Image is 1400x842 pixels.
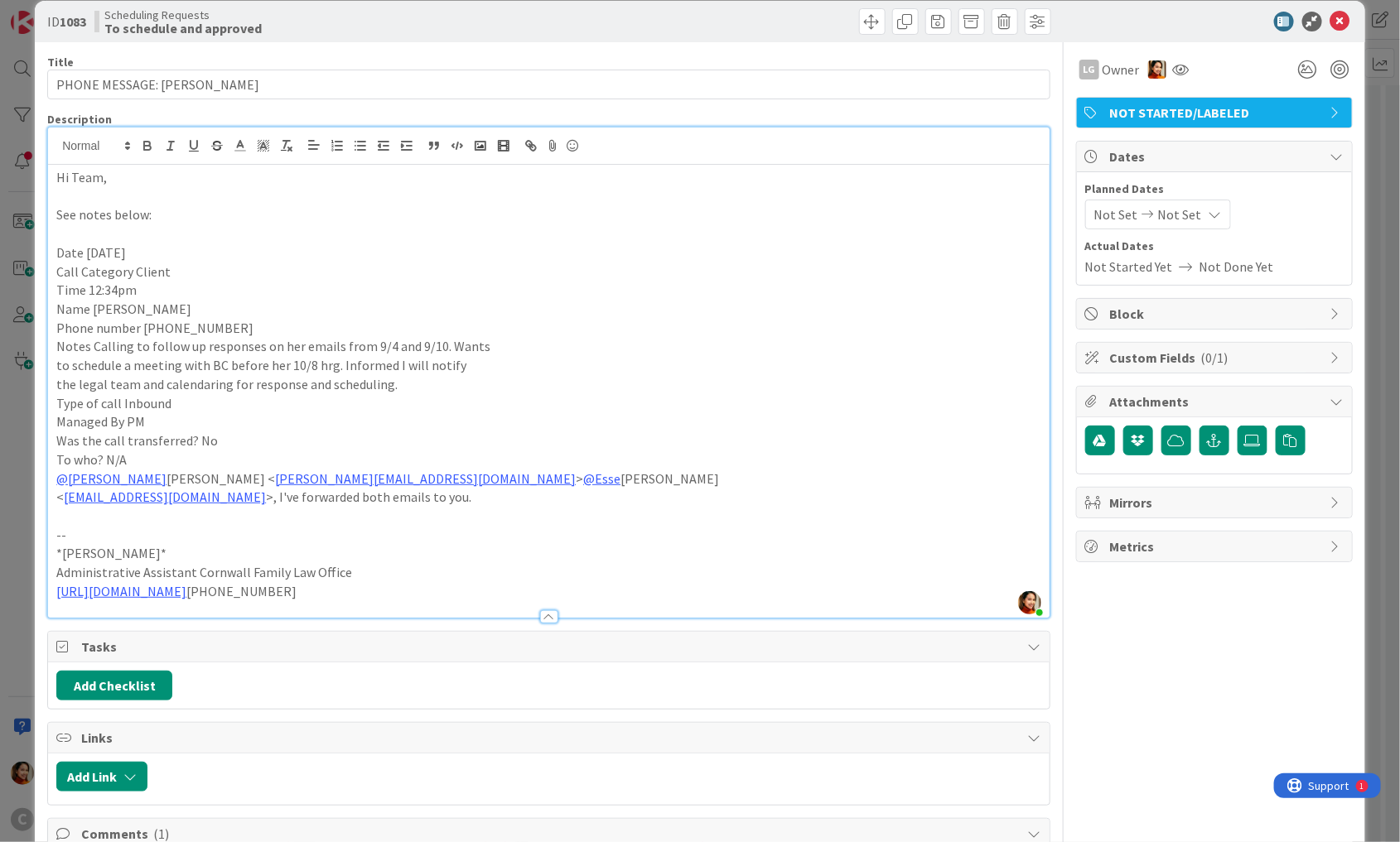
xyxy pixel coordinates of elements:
[64,488,266,505] a: [EMAIL_ADDRESS][DOMAIN_NAME]
[1110,392,1322,411] span: Attachments
[56,262,1041,281] p: Call Category Client
[56,431,1041,450] p: Was the call transferred? No
[1110,147,1322,166] span: Dates
[583,470,620,487] a: @Esse
[56,526,1041,545] p: --
[56,243,1041,262] p: Date [DATE]
[56,168,1041,187] p: Hi Team,
[56,319,1041,338] p: Phone number [PHONE_NUMBER]
[56,337,1041,356] p: Notes Calling to follow up responses on her emails from 9/4 and 9/10. Wants
[1201,349,1229,366] span: ( 0/1 )
[1085,257,1173,277] span: Not Started Yet
[1110,536,1322,556] span: Metrics
[56,671,172,700] button: Add Checklist
[86,7,90,20] div: 1
[47,70,1050,99] input: type card name here...
[1085,180,1344,198] span: Planned Dates
[81,728,1020,748] span: Links
[56,488,1041,507] p: < >, I've forwarded both emails to you.
[1200,257,1274,277] span: Not Done Yet
[153,825,169,842] span: ( 1 )
[56,281,1041,300] p: Time 12:34pm
[60,13,86,30] b: 1083
[56,375,1041,394] p: the legal team and calendaring for response and scheduling.
[1085,238,1344,255] span: Actual Dates
[47,55,74,70] label: Title
[56,469,1041,488] p: [PERSON_NAME] < > [PERSON_NAME]
[104,22,262,35] b: To schedule and approved
[56,205,1041,224] p: See notes below:
[1103,60,1140,79] span: Owner
[1148,60,1166,79] img: PM
[56,583,186,599] a: [URL][DOMAIN_NAME]
[1158,204,1202,224] span: Not Set
[275,470,576,487] a: [PERSON_NAME][EMAIL_ADDRESS][DOMAIN_NAME]
[56,300,1041,319] p: Name [PERSON_NAME]
[56,563,1041,582] p: Administrative Assistant Cornwall Family Law Office
[56,450,1041,469] p: To who? N/A
[56,544,1041,563] p: *[PERSON_NAME]*
[1110,493,1322,512] span: Mirrors
[81,637,1020,657] span: Tasks
[1094,204,1138,224] span: Not Set
[1018,591,1041,614] img: ZE7sHxBjl6aIQZ7EmcD5y5U36sLYn9QN.jpeg
[1110,304,1322,324] span: Block
[56,394,1041,413] p: Type of call Inbound
[1079,60,1099,79] div: LG
[47,12,86,31] span: ID
[35,2,75,22] span: Support
[56,356,1041,375] p: to schedule a meeting with BC before her 10/8 hrg. Informed I will notify
[104,8,262,22] span: Scheduling Requests
[56,582,1041,601] p: [PHONE_NUMBER]
[56,762,147,791] button: Add Link
[47,112,112,127] span: Description
[56,470,167,487] a: @[PERSON_NAME]
[56,412,1041,431] p: Managed By PM
[1110,348,1322,368] span: Custom Fields
[1110,103,1322,123] span: NOT STARTED/LABELED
